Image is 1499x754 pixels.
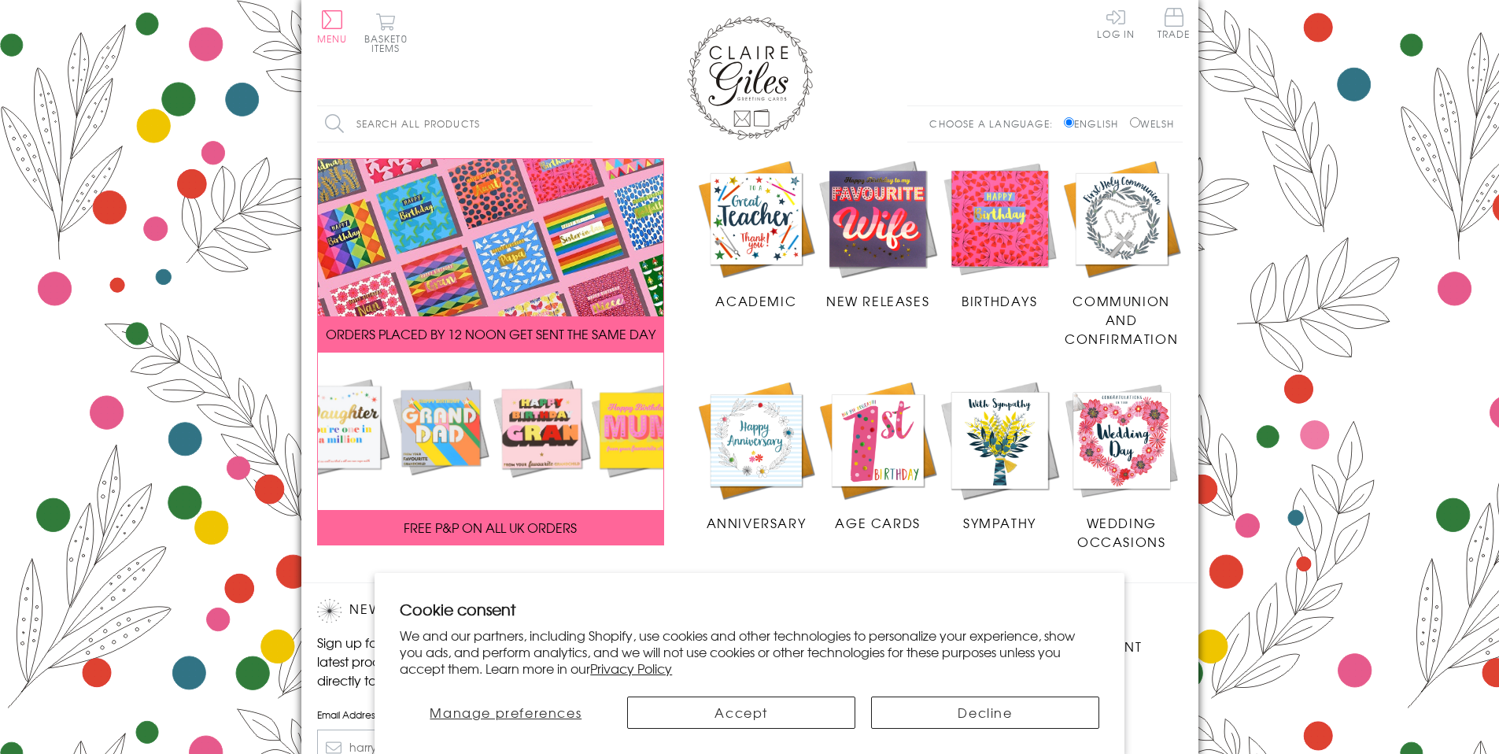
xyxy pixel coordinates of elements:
label: Welsh [1130,116,1175,131]
span: Wedding Occasions [1077,513,1165,551]
span: Trade [1157,8,1191,39]
a: Communion and Confirmation [1061,158,1183,349]
button: Menu [317,10,348,43]
a: Privacy Policy [590,659,672,678]
p: Sign up for our newsletter to receive the latest product launches, news and offers directly to yo... [317,633,585,689]
h2: Newsletter [317,599,585,623]
span: Anniversary [707,513,807,532]
a: Log In [1097,8,1135,39]
button: Basket0 items [364,13,408,53]
span: New Releases [826,291,929,310]
input: Search [577,106,593,142]
span: 0 items [371,31,408,55]
input: Welsh [1130,117,1140,128]
a: Age Cards [817,379,939,532]
a: New Releases [817,158,939,311]
a: Sympathy [939,379,1061,532]
a: Anniversary [696,379,818,532]
span: Sympathy [963,513,1036,532]
span: ORDERS PLACED BY 12 NOON GET SENT THE SAME DAY [326,324,655,343]
button: Manage preferences [400,697,611,729]
span: Birthdays [962,291,1037,310]
a: Academic [696,158,818,311]
a: Trade [1157,8,1191,42]
p: We and our partners, including Shopify, use cookies and other technologies to personalize your ex... [400,627,1099,676]
button: Decline [871,697,1099,729]
span: FREE P&P ON ALL UK ORDERS [404,518,577,537]
input: English [1064,117,1074,128]
label: Email Address [317,708,585,722]
label: English [1064,116,1126,131]
span: Academic [715,291,796,310]
h2: Cookie consent [400,598,1099,620]
p: Choose a language: [929,116,1061,131]
a: Birthdays [939,158,1061,311]
span: Age Cards [835,513,920,532]
button: Accept [627,697,855,729]
span: Communion and Confirmation [1065,291,1178,348]
span: Menu [317,31,348,46]
span: Manage preferences [430,703,582,722]
input: Search all products [317,106,593,142]
a: Wedding Occasions [1061,379,1183,551]
img: Claire Giles Greetings Cards [687,16,813,140]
